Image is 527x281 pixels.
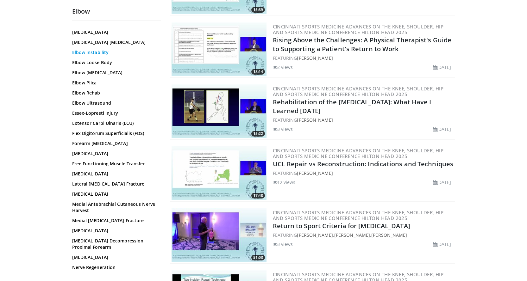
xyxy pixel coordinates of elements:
[72,7,161,15] h2: Elbow
[273,126,293,132] li: 3 views
[72,39,158,46] a: [MEDICAL_DATA] [MEDICAL_DATA]
[72,217,158,224] a: Medial [MEDICAL_DATA] Fracture
[273,209,444,221] a: Cincinnati Sports Medicine Advances on the Knee, Shoulder, Hip and Sports Medicine Conference Hil...
[297,117,333,123] a: [PERSON_NAME]
[72,90,158,96] a: Elbow Rehab
[172,208,267,262] a: 51:03
[72,150,158,157] a: [MEDICAL_DATA]
[273,55,454,61] div: FEATURING
[72,161,158,167] a: Free Functioning Muscle Transfer
[334,232,370,238] a: [PERSON_NAME]
[251,193,265,199] span: 17:48
[72,49,158,56] a: Elbow Instability
[72,130,158,137] a: Flex Digitorum Superficialis (FDS)
[273,64,293,70] li: 2 views
[172,146,267,200] img: c9f5f725-9254-4de8-80fa-e0b91e2edf95.300x170_q85_crop-smart_upscale.jpg
[273,241,293,247] li: 3 views
[172,208,267,262] img: 74aa97bd-8723-4c75-a65e-7dbd30c8046d.300x170_q85_crop-smart_upscale.jpg
[72,80,158,86] a: Elbow Plica
[72,171,158,177] a: [MEDICAL_DATA]
[273,179,296,186] li: 12 views
[251,69,265,75] span: 18:14
[72,29,158,35] a: [MEDICAL_DATA]
[433,64,451,70] li: [DATE]
[273,232,454,238] div: FEATURING , ,
[433,241,451,247] li: [DATE]
[72,59,158,66] a: Elbow Loose Body
[297,170,333,176] a: [PERSON_NAME]
[273,23,444,35] a: Cincinnati Sports Medicine Advances on the Knee, Shoulder, Hip and Sports Medicine Conference Hil...
[273,222,410,230] a: Return to Sport Criteria for [MEDICAL_DATA]
[273,117,454,123] div: FEATURING
[72,201,158,214] a: Medial Antebrachial Cutaneous Nerve Harvest
[251,7,265,13] span: 15:39
[433,179,451,186] li: [DATE]
[172,146,267,200] a: 17:48
[72,228,158,234] a: [MEDICAL_DATA]
[72,181,158,187] a: Lateral [MEDICAL_DATA] Fracture
[172,84,267,138] a: 15:22
[72,191,158,197] a: [MEDICAL_DATA]
[172,84,267,138] img: 81d7ddf7-cc73-4d75-b117-9e2f9c3c4c83.300x170_q85_crop-smart_upscale.jpg
[433,126,451,132] li: [DATE]
[251,131,265,137] span: 15:22
[172,22,267,76] img: 78ed684b-847d-4215-99c3-f12a6149b2fe.300x170_q85_crop-smart_upscale.jpg
[72,110,158,116] a: Essex-Lopresti Injury
[273,85,444,97] a: Cincinnati Sports Medicine Advances on the Knee, Shoulder, Hip and Sports Medicine Conference Hil...
[297,55,333,61] a: [PERSON_NAME]
[273,147,444,159] a: Cincinnati Sports Medicine Advances on the Knee, Shoulder, Hip and Sports Medicine Conference Hil...
[371,232,407,238] a: [PERSON_NAME]
[72,274,158,281] a: Nerve Transfers Elbow
[273,98,431,115] a: Rehabilitation of the [MEDICAL_DATA]: What Have I Learned [DATE]
[72,70,158,76] a: Elbow [MEDICAL_DATA]
[72,140,158,147] a: Forearm [MEDICAL_DATA]
[72,254,158,260] a: [MEDICAL_DATA]
[297,232,333,238] a: [PERSON_NAME]
[172,22,267,76] a: 18:14
[251,255,265,260] span: 51:03
[72,264,158,271] a: Nerve Regeneration
[72,238,158,250] a: [MEDICAL_DATA] Decompression Proximal Forearm
[273,36,452,53] a: Rising Above the Challenges: A Physical Therapist's Guide to Supporting a Patient's Return to Work
[72,120,158,126] a: Extensor Carpi Ulnaris (ECU)
[273,160,454,168] a: UCL Repair vs Reconstruction: Indications and Techniques
[273,170,454,176] div: FEATURING
[72,100,158,106] a: Elbow Ultrasound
